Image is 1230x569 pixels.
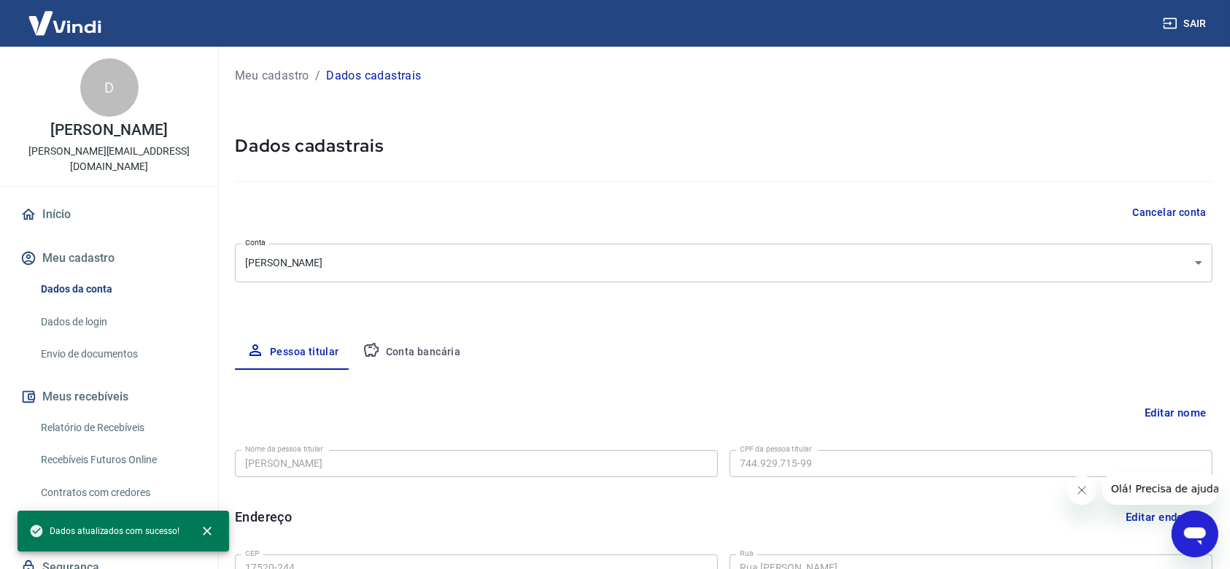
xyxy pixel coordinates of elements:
[235,244,1212,282] div: [PERSON_NAME]
[50,123,167,138] p: [PERSON_NAME]
[12,144,206,174] p: [PERSON_NAME][EMAIL_ADDRESS][DOMAIN_NAME]
[1120,503,1212,531] button: Editar endereço
[191,515,223,547] button: close
[29,524,179,538] span: Dados atualizados com sucesso!
[235,67,309,85] a: Meu cadastro
[35,445,201,475] a: Recebíveis Futuros Online
[18,1,112,45] img: Vindi
[1102,473,1218,505] iframe: Mensagem da empresa
[1139,399,1212,427] button: Editar nome
[235,507,292,527] h6: Endereço
[35,510,201,540] a: Disponibilização de agenda
[35,274,201,304] a: Dados da conta
[326,67,421,85] p: Dados cadastrais
[1126,199,1212,226] button: Cancelar conta
[740,548,754,559] label: Rua
[1160,10,1212,37] button: Sair
[1067,476,1096,505] iframe: Fechar mensagem
[18,242,201,274] button: Meu cadastro
[351,335,473,370] button: Conta bancária
[1172,511,1218,557] iframe: Botão para abrir a janela de mensagens
[80,58,139,117] div: D
[235,335,351,370] button: Pessoa titular
[18,381,201,413] button: Meus recebíveis
[315,67,320,85] p: /
[245,237,266,248] label: Conta
[245,548,259,559] label: CEP
[9,10,123,22] span: Olá! Precisa de ajuda?
[235,134,1212,158] h5: Dados cadastrais
[245,444,323,454] label: Nome da pessoa titular
[740,444,812,454] label: CPF da pessoa titular
[35,478,201,508] a: Contratos com credores
[18,198,201,231] a: Início
[35,413,201,443] a: Relatório de Recebíveis
[35,307,201,337] a: Dados de login
[35,339,201,369] a: Envio de documentos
